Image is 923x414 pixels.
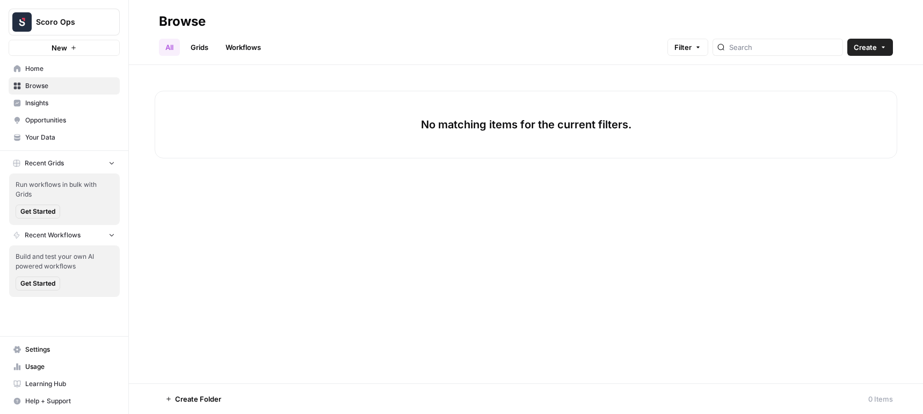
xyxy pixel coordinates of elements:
button: New [9,40,120,56]
span: New [52,42,67,53]
span: Create Folder [175,394,221,404]
button: Recent Grids [9,155,120,171]
button: Filter [667,39,708,56]
a: All [159,39,180,56]
span: Help + Support [25,396,115,406]
span: Home [25,64,115,74]
span: Opportunities [25,115,115,125]
button: Get Started [16,277,60,290]
button: Help + Support [9,393,120,410]
span: Scoro Ops [36,17,101,27]
input: Search [729,42,838,53]
span: Create [854,42,877,53]
p: No matching items for the current filters. [421,117,631,132]
span: Get Started [20,279,55,288]
a: Grids [184,39,215,56]
a: Your Data [9,129,120,146]
span: Build and test your own AI powered workflows [16,252,113,271]
a: Insights [9,95,120,112]
div: 0 Items [868,394,893,404]
span: Insights [25,98,115,108]
span: Recent Grids [25,158,64,168]
button: Workspace: Scoro Ops [9,9,120,35]
img: Scoro Ops Logo [12,12,32,32]
button: Create Folder [159,390,228,408]
a: Home [9,60,120,77]
button: Create [847,39,893,56]
span: Your Data [25,133,115,142]
span: Recent Workflows [25,230,81,240]
button: Get Started [16,205,60,219]
a: Opportunities [9,112,120,129]
span: Usage [25,362,115,372]
a: Settings [9,341,120,358]
a: Usage [9,358,120,375]
span: Browse [25,81,115,91]
span: Learning Hub [25,379,115,389]
span: Filter [674,42,692,53]
div: Browse [159,13,206,30]
span: Settings [25,345,115,354]
a: Browse [9,77,120,95]
a: Workflows [219,39,267,56]
span: Run workflows in bulk with Grids [16,180,113,199]
button: Recent Workflows [9,227,120,243]
a: Learning Hub [9,375,120,393]
span: Get Started [20,207,55,216]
